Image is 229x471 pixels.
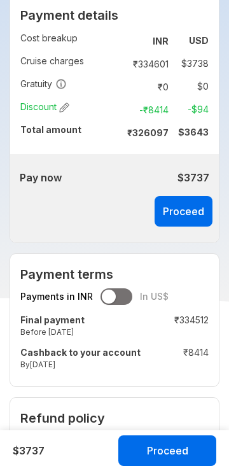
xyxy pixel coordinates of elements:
strong: $ 3643 [178,127,209,137]
td: Cost breakup [20,29,118,52]
td: : [118,121,120,144]
small: By [DATE] [20,359,169,370]
td: ₹ 334601 [120,55,174,73]
span: Payments in INR [20,290,93,303]
td: $3737 [125,164,209,190]
td: ₹ 0 [120,78,174,95]
h2: Payment details [20,8,209,23]
button: Proceed [155,196,212,227]
span: Discount [20,101,57,113]
td: Cruise charges [20,52,118,75]
td: Pay now [10,164,62,190]
td: -₹ 8414 [120,101,174,118]
td: : [169,311,174,344]
button: Proceed [118,435,216,466]
td: $ 3738 [174,55,209,73]
td: : [169,344,174,376]
small: Before [DATE] [20,327,169,337]
strong: USD [189,35,209,46]
strong: ₹ 326097 [127,127,169,138]
td: : [118,52,120,75]
td: : [118,98,120,121]
h2: Refund policy [20,411,209,426]
span: In US$ [140,290,169,303]
strong: Total amount [20,124,81,135]
td: : [118,29,120,52]
td: : [118,75,120,98]
span: $3737 [13,444,45,458]
td: ₹ 334512 [174,311,209,344]
td: $ 0 [174,78,209,95]
td: ₹ 8414 [174,344,209,376]
h2: Payment terms [20,267,209,282]
span: Gratuity [20,78,67,90]
strong: Cashback to your account [20,347,141,358]
strong: INR [153,36,169,46]
strong: Final payment [20,314,85,325]
td: -$ 94 [174,101,209,118]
